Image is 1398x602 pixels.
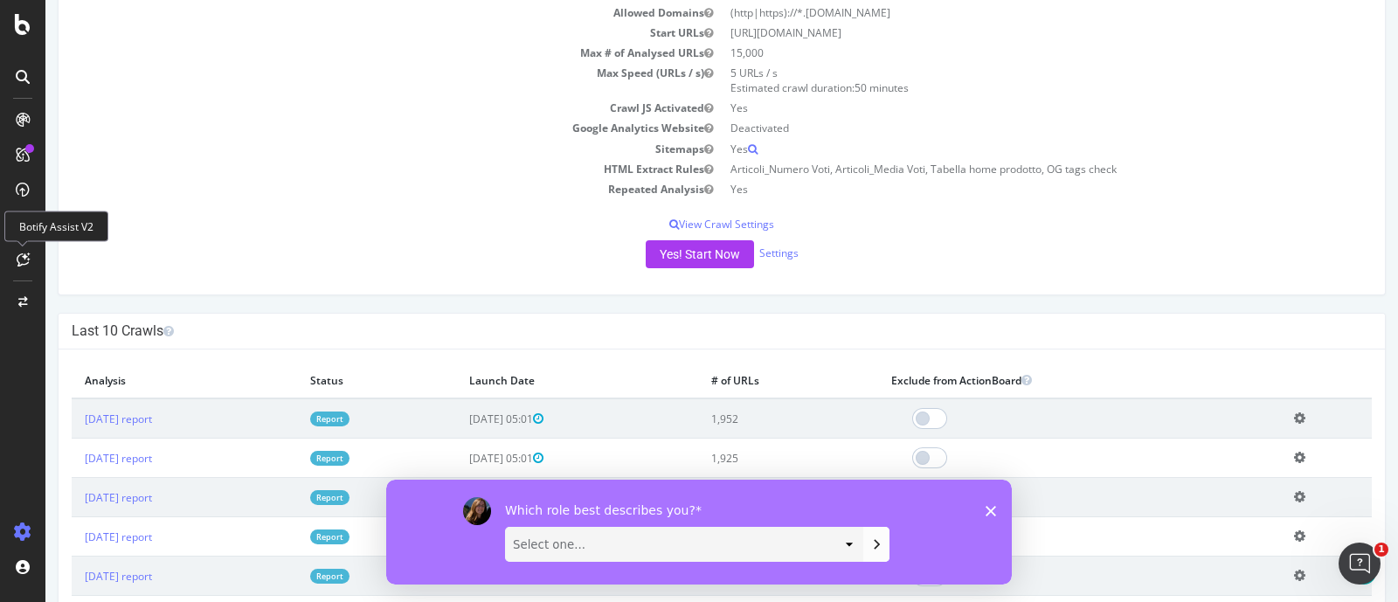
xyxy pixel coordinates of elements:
a: [DATE] report [39,529,107,544]
span: [DATE] 05:01 [424,569,498,584]
a: [DATE] report [39,569,107,584]
span: 50 minutes [809,80,863,95]
td: Allowed Domains [26,3,676,23]
td: Sitemaps [26,139,676,159]
a: Report [265,529,304,544]
th: Launch Date [411,363,654,398]
span: [DATE] 05:01 [424,451,498,466]
td: 1,910 [653,478,832,517]
a: Settings [714,246,753,260]
td: Articoli_Numero Voti, Articoli_Media Voti, Tabella home prodotto, OG tags check [676,159,1326,179]
h4: Last 10 Crawls [26,322,1326,340]
td: (http|https)://*.[DOMAIN_NAME] [676,3,1326,23]
a: Report [265,569,304,584]
a: Report [265,451,304,466]
span: 1 [1374,543,1388,557]
button: Yes! Start Now [600,240,709,268]
th: Analysis [26,363,252,398]
a: Report [265,490,304,505]
th: Exclude from ActionBoard [833,363,1235,398]
td: 1,892 [653,517,832,557]
span: [DATE] 05:00 [424,490,498,505]
a: [DATE] report [39,412,107,426]
td: HTML Extract Rules [26,159,676,179]
span: [DATE] 05:01 [424,412,498,426]
td: Repeated Analysis [26,179,676,199]
td: Crawl JS Activated [26,98,676,118]
td: 1,952 [653,398,832,439]
td: 1,925 [653,439,832,478]
iframe: Survey by Laura from Botify [386,480,1012,585]
th: # of URLs [653,363,832,398]
p: View Crawl Settings [26,217,1326,232]
td: 15,000 [676,43,1326,63]
th: Status [252,363,410,398]
td: Yes [676,98,1326,118]
span: [DATE] 05:01 [424,529,498,544]
td: Start URLs [26,23,676,43]
div: Botify Assist V2 [4,211,108,241]
td: 5 URLs / s Estimated crawl duration: [676,63,1326,98]
td: Yes [676,179,1326,199]
td: Max Speed (URLs / s) [26,63,676,98]
td: 1,873 [653,557,832,596]
td: [URL][DOMAIN_NAME] [676,23,1326,43]
td: Deactivated [676,118,1326,138]
td: Google Analytics Website [26,118,676,138]
td: Max # of Analysed URLs [26,43,676,63]
a: [DATE] report [39,451,107,466]
a: Report [265,412,304,426]
iframe: Intercom live chat [1339,543,1381,585]
a: [DATE] report [39,490,107,505]
td: Yes [676,139,1326,159]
